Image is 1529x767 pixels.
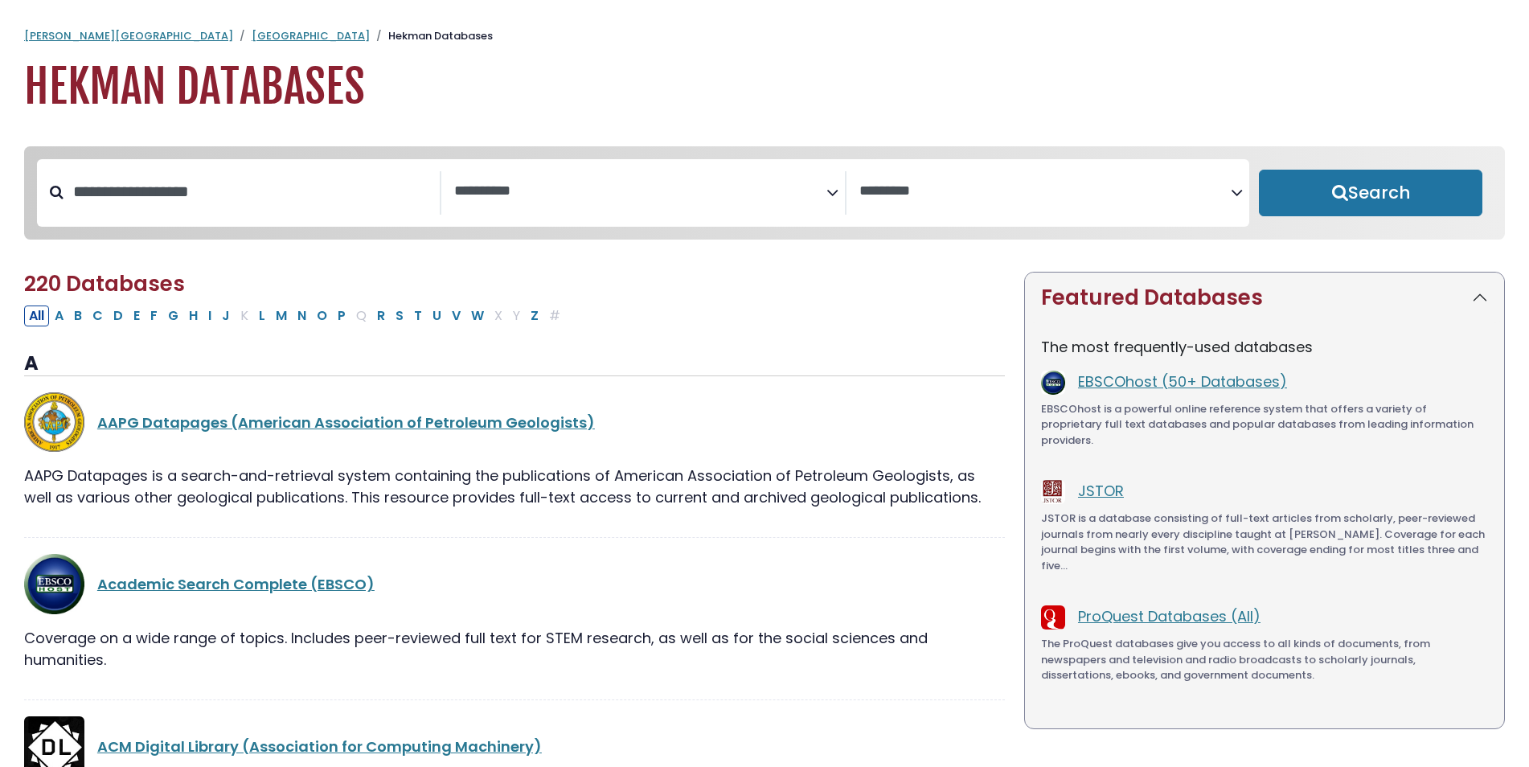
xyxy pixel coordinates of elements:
button: Filter Results R [372,306,390,326]
li: Hekman Databases [370,28,493,44]
a: ProQuest Databases (All) [1078,606,1261,626]
a: [PERSON_NAME][GEOGRAPHIC_DATA] [24,28,233,43]
textarea: Search [454,183,826,200]
p: AAPG Datapages is a search-and-retrieval system containing the publications of American Associati... [24,465,1005,508]
button: Filter Results F [146,306,162,326]
span: 220 Databases [24,269,185,298]
button: Filter Results E [129,306,145,326]
input: Search database by title or keyword [64,178,440,205]
button: Submit for Search Results [1259,170,1482,216]
a: ACM Digital Library (Association for Computing Machinery) [97,736,542,757]
a: Academic Search Complete (EBSCO) [97,574,375,594]
button: Filter Results M [271,306,292,326]
button: Filter Results S [391,306,408,326]
nav: Search filters [24,146,1505,240]
button: Filter Results H [184,306,203,326]
button: Filter Results C [88,306,108,326]
button: Filter Results I [203,306,216,326]
p: The most frequently-used databases [1041,336,1488,358]
button: Featured Databases [1025,273,1504,323]
a: JSTOR [1078,481,1124,501]
button: Filter Results J [217,306,235,326]
button: Filter Results P [333,306,350,326]
button: Filter Results O [312,306,332,326]
button: Filter Results Z [526,306,543,326]
p: EBSCOhost is a powerful online reference system that offers a variety of proprietary full text da... [1041,401,1488,449]
button: Filter Results U [428,306,446,326]
nav: breadcrumb [24,28,1505,44]
button: Filter Results N [293,306,311,326]
p: JSTOR is a database consisting of full-text articles from scholarly, peer-reviewed journals from ... [1041,511,1488,573]
button: Filter Results V [447,306,465,326]
p: Coverage on a wide range of topics. Includes peer-reviewed full text for STEM research, as well a... [24,627,1005,671]
a: AAPG Datapages (American Association of Petroleum Geologists) [97,412,595,433]
a: [GEOGRAPHIC_DATA] [252,28,370,43]
div: Alpha-list to filter by first letter of database name [24,305,567,325]
button: Filter Results W [466,306,489,326]
button: Filter Results A [50,306,68,326]
button: Filter Results B [69,306,87,326]
button: Filter Results D [109,306,128,326]
p: The ProQuest databases give you access to all kinds of documents, from newspapers and television ... [1041,636,1488,683]
button: Filter Results G [163,306,183,326]
textarea: Search [859,183,1231,200]
button: Filter Results T [409,306,427,326]
a: EBSCOhost (50+ Databases) [1078,371,1287,392]
h3: A [24,352,1005,376]
button: All [24,306,49,326]
h1: Hekman Databases [24,60,1505,114]
button: Filter Results L [254,306,270,326]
